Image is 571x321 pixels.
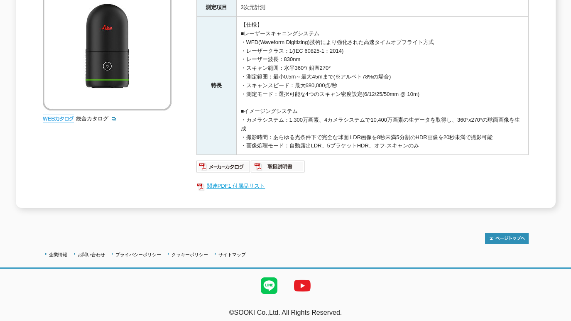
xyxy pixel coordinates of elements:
th: 特長 [196,17,236,155]
a: お問い合わせ [78,252,105,257]
img: 取扱説明書 [251,160,305,173]
a: 企業情報 [49,252,67,257]
td: 【仕様】 ■レーザースキャニングシステム ・WFD(Waveform Digitizing)技術により強化された高速タイムオブフライト方式 ・レーザークラス：1(IEC 60825-1：2014... [236,17,528,155]
img: トップページへ [485,233,529,244]
img: YouTube [286,269,319,302]
a: 取扱説明書 [251,165,305,172]
a: プライバシーポリシー [115,252,161,257]
a: クッキーポリシー [172,252,208,257]
img: webカタログ [43,115,74,123]
img: LINE [252,269,286,302]
a: 総合カタログ [76,115,117,122]
img: メーカーカタログ [196,160,251,173]
a: サイトマップ [218,252,246,257]
a: メーカーカタログ [196,165,251,172]
a: 関連PDF1 付属品リスト [196,181,529,191]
